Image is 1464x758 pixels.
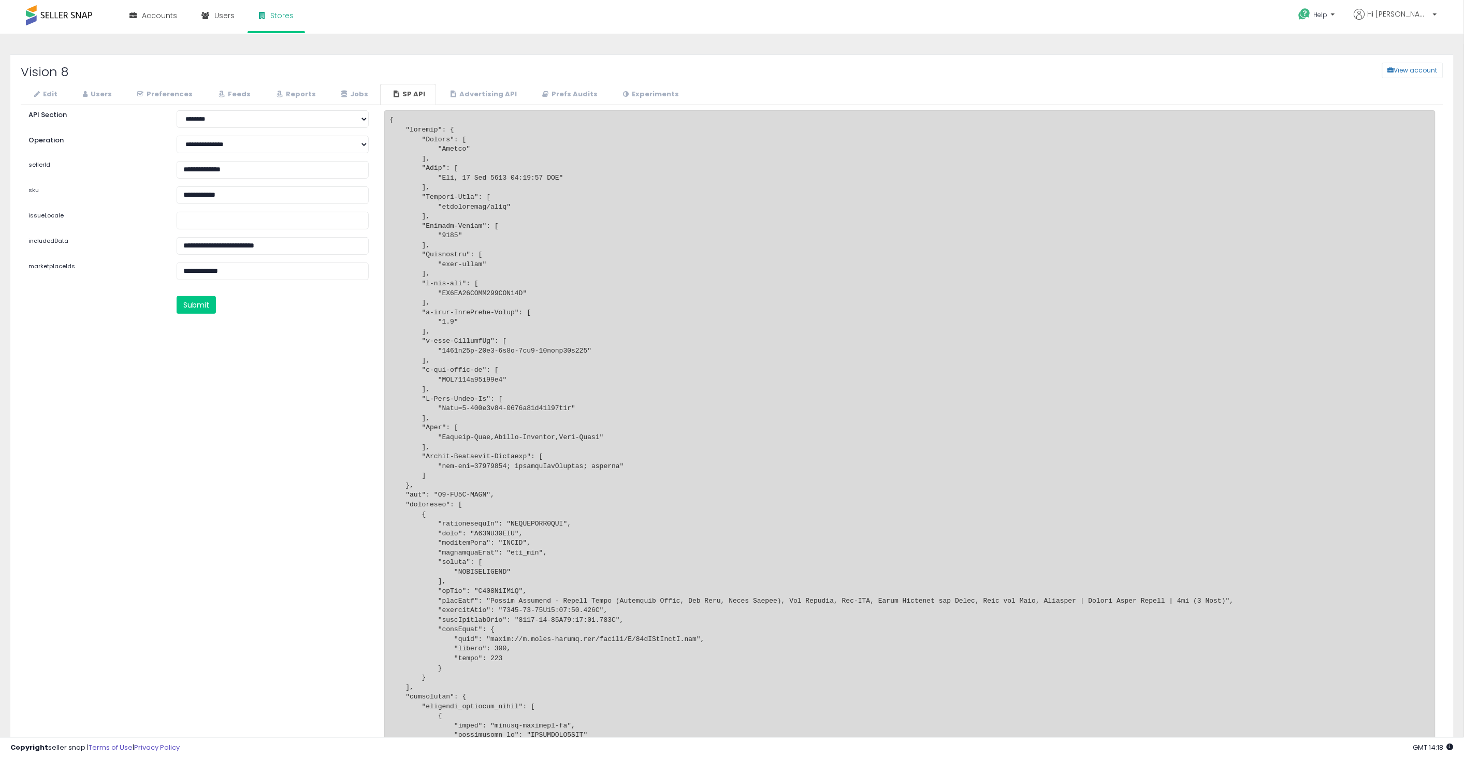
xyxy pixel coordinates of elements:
[380,84,436,105] a: SP API
[69,84,123,105] a: Users
[134,742,180,752] a: Privacy Policy
[214,10,235,21] span: Users
[89,742,133,752] a: Terms of Use
[21,110,169,120] label: API Section
[177,296,216,314] button: Submit
[1382,63,1443,78] button: View account
[328,84,379,105] a: Jobs
[21,161,169,169] label: sellerId
[270,10,294,21] span: Stores
[205,84,262,105] a: Feeds
[437,84,528,105] a: Advertising API
[263,84,327,105] a: Reports
[21,136,169,145] label: Operation
[21,84,68,105] a: Edit
[1374,63,1390,78] a: View account
[610,84,690,105] a: Experiments
[10,743,180,753] div: seller snap | |
[21,186,169,195] label: sku
[21,237,169,245] label: includedData
[124,84,204,105] a: Preferences
[529,84,608,105] a: Prefs Audits
[13,65,612,79] h2: Vision 8
[10,742,48,752] strong: Copyright
[21,263,169,271] label: marketplaceIds
[1314,10,1328,19] span: Help
[142,10,177,21] span: Accounts
[1354,9,1437,32] a: Hi [PERSON_NAME]
[1368,9,1430,19] span: Hi [PERSON_NAME]
[21,212,169,220] label: issueLocale
[1413,742,1454,752] span: 2025-08-13 14:18 GMT
[1298,8,1311,21] i: Get Help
